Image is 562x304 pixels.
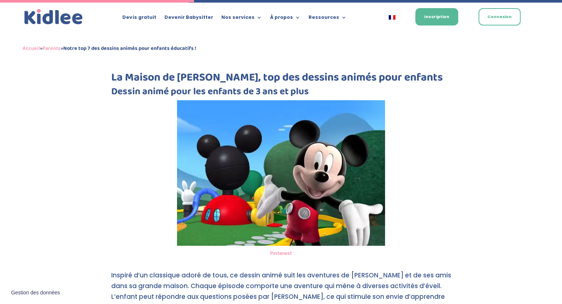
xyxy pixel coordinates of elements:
img: dessins animés éducatifs pour enfants : la maison de mickey [177,100,385,246]
a: Kidlee Logo [23,7,85,27]
a: Devis gratuit [122,15,156,23]
a: Connexion [478,8,521,25]
h2: La Maison de [PERSON_NAME], top des dessins animés pour enfants [111,72,451,87]
a: Inscription [415,8,458,25]
a: Devenir Babysitter [164,15,213,23]
a: Nos services [221,15,262,23]
a: Parents [42,44,61,53]
h3: Dessin animé pour les enfants de 3 ans et plus [111,87,451,100]
span: Gestion des données [11,290,60,296]
a: Accueil [23,44,40,53]
a: Pinterest [270,250,292,257]
span: » » [23,44,196,53]
a: À propos [270,15,300,23]
a: Ressources [308,15,346,23]
strong: Notre top 7 des dessins animés pour enfants éducatifs ! [63,44,196,53]
img: Français [389,15,395,20]
img: logo_kidlee_bleu [23,7,85,27]
button: Gestion des données [7,285,64,301]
